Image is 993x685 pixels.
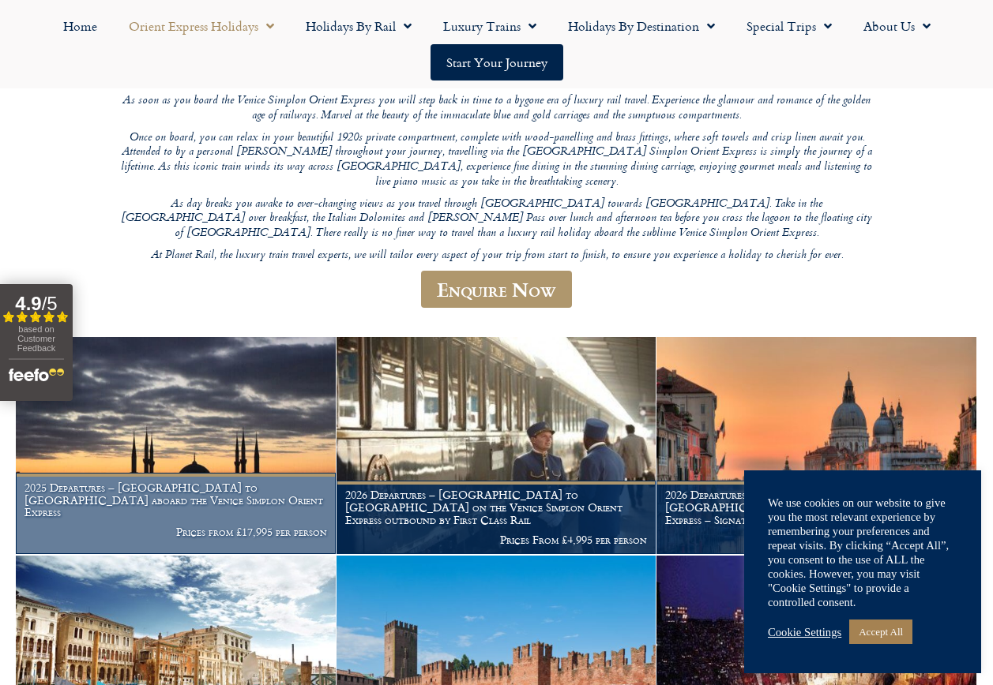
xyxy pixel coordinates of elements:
h1: 2026 Departures – [GEOGRAPHIC_DATA] to [GEOGRAPHIC_DATA] on the Venice Simplon Orient Express out... [345,488,648,526]
a: Accept All [849,619,912,644]
p: Once on board, you can relax in your beautiful 1920s private compartment, complete with wood-pane... [118,131,876,190]
p: Prices from £17,995 per person [24,526,327,538]
a: Cookie Settings [768,625,841,639]
a: 2026 Departures – [GEOGRAPHIC_DATA] to [GEOGRAPHIC_DATA] on the Venice Simplon Orient Express – S... [656,337,977,555]
p: Prices from £4,995 per person [665,533,968,546]
img: Orient Express Special Venice compressed [656,337,976,554]
a: Special Trips [731,8,848,44]
div: We use cookies on our website to give you the most relevant experience by remembering your prefer... [768,496,957,609]
a: Start your Journey [431,44,563,80]
a: Luxury Trains [427,8,552,44]
a: Holidays by Destination [552,8,731,44]
h1: 2026 Departures – [GEOGRAPHIC_DATA] to [GEOGRAPHIC_DATA] on the Venice Simplon Orient Express – S... [665,488,968,526]
a: 2026 Departures – [GEOGRAPHIC_DATA] to [GEOGRAPHIC_DATA] on the Venice Simplon Orient Express out... [337,337,657,555]
a: Home [47,8,113,44]
p: As day breaks you awake to ever-changing views as you travel through [GEOGRAPHIC_DATA] towards [G... [118,197,876,241]
p: As soon as you board the Venice Simplon Orient Express you will step back in time to a bygone era... [118,94,876,123]
nav: Menu [8,8,985,80]
p: Prices From £4,995 per person [345,533,648,546]
h1: 2025 Departures – [GEOGRAPHIC_DATA] to [GEOGRAPHIC_DATA] aboard the Venice Simplon Orient Express [24,481,327,518]
a: About Us [848,8,946,44]
a: 2025 Departures – [GEOGRAPHIC_DATA] to [GEOGRAPHIC_DATA] aboard the Venice Simplon Orient Express... [16,337,337,555]
a: Enquire Now [421,271,572,308]
a: Holidays by Rail [290,8,427,44]
a: Orient Express Holidays [113,8,290,44]
p: At Planet Rail, the luxury train travel experts, we will tailor every aspect of your trip from st... [118,249,876,264]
